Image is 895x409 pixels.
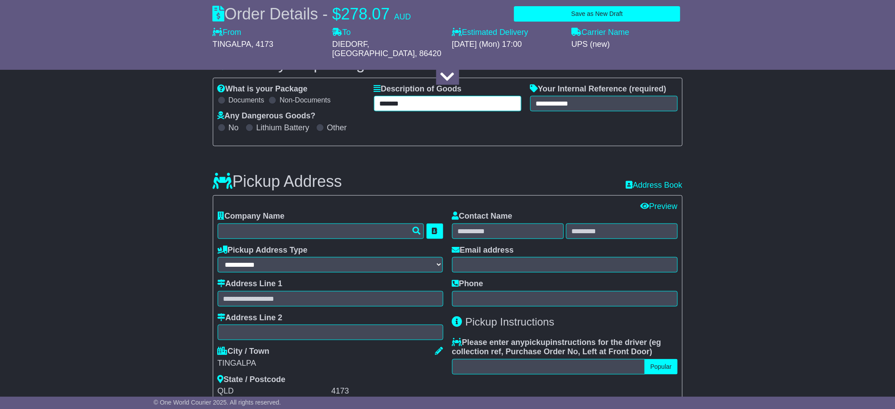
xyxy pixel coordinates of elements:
[218,375,286,385] label: State / Postcode
[374,84,462,94] label: Description of Goods
[640,202,677,211] a: Preview
[327,123,347,133] label: Other
[213,28,242,38] label: From
[279,96,331,104] label: Non-Documents
[465,316,554,328] span: Pickup Instructions
[394,12,411,21] span: AUD
[645,359,677,375] button: Popular
[514,6,680,22] button: Save as New Draft
[218,84,308,94] label: What is your Package
[154,399,281,406] span: © One World Courier 2025. All rights reserved.
[213,40,252,49] span: TINGALPA
[229,123,239,133] label: No
[229,96,264,104] label: Documents
[530,84,667,94] label: Your Internal Reference (required)
[572,28,630,38] label: Carrier Name
[415,49,442,58] span: , 86420
[452,338,678,357] label: Please enter any instructions for the driver ( )
[452,28,563,38] label: Estimated Delivery
[332,386,443,396] div: 4173
[332,5,341,23] span: $
[341,5,390,23] span: 278.07
[452,40,563,49] div: [DATE] (Mon) 17:00
[525,338,551,347] span: pickup
[218,313,283,323] label: Address Line 2
[332,40,415,58] span: DIEDORF, [GEOGRAPHIC_DATA]
[572,40,683,49] div: UPS (new)
[218,386,329,396] div: QLD
[213,173,342,190] h3: Pickup Address
[218,212,285,221] label: Company Name
[218,359,443,368] div: TINGALPA
[452,212,513,221] label: Contact Name
[218,111,316,121] label: Any Dangerous Goods?
[452,338,661,356] span: eg collection ref, Purchase Order No, Left at Front Door
[332,28,351,38] label: To
[213,4,411,23] div: Order Details -
[452,279,483,289] label: Phone
[452,246,514,255] label: Email address
[218,279,283,289] label: Address Line 1
[218,347,270,356] label: City / Town
[626,181,682,190] a: Address Book
[257,123,310,133] label: Lithium Battery
[218,246,308,255] label: Pickup Address Type
[251,40,273,49] span: , 4173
